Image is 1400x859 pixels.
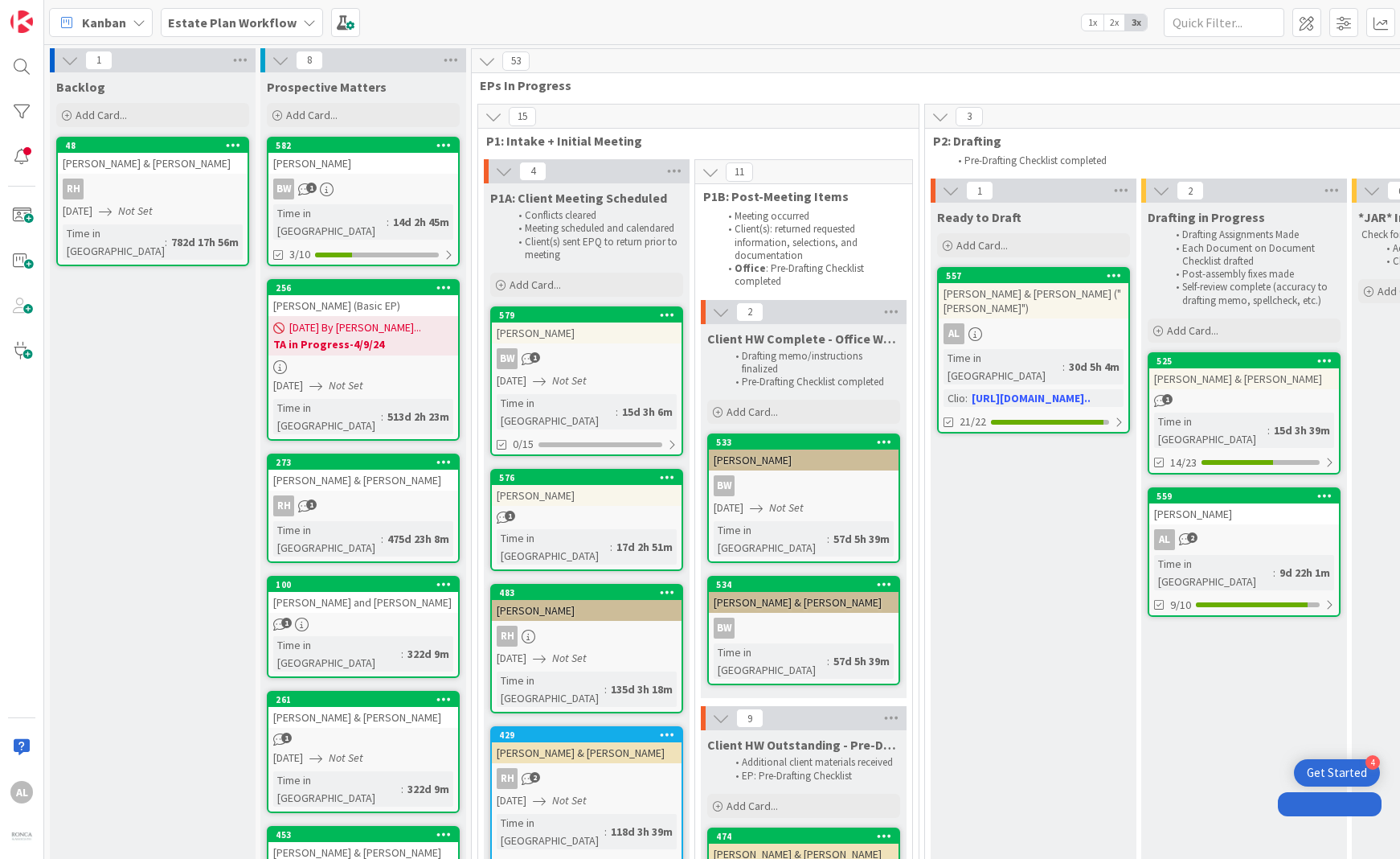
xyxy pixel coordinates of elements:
i: Not Set [552,373,587,388]
span: : [1267,421,1270,439]
span: Add Card... [956,238,1008,253]
span: 8 [296,51,323,70]
input: Quick Filter... [1164,8,1284,37]
span: P1: Intake + Initial Meeting [486,133,899,149]
div: 322d 9m [403,645,453,663]
div: Time in [GEOGRAPHIC_DATA] [714,643,827,679]
span: : [401,645,403,663]
div: [PERSON_NAME] [492,323,682,343]
img: Visit kanbanzone.com [10,10,33,33]
span: Backlog [56,79,105,95]
span: Ready to Draft [937,209,1021,225]
div: 118d 3h 39m [607,823,677,841]
div: RH [497,626,518,647]
span: 9/10 [1170,597,1191,614]
div: 557[PERSON_NAME] & [PERSON_NAME] ("[PERSON_NAME]") [939,269,1128,319]
a: 525[PERSON_NAME] & [PERSON_NAME]Time in [GEOGRAPHIC_DATA]:15d 3h 39m14/23 [1148,352,1341,475]
div: 525[PERSON_NAME] & [PERSON_NAME] [1149,354,1339,389]
li: Client(s) sent EPQ to return prior to meeting [510,236,681,262]
div: Time in [GEOGRAPHIC_DATA] [497,394,616,429]
span: 1 [505,511,515,521]
div: RH [497,768,518,789]
span: 1x [1082,14,1103,31]
div: AL [1154,529,1175,550]
div: 273[PERSON_NAME] & [PERSON_NAME] [268,455,458,491]
div: 576[PERSON_NAME] [492,471,682,506]
span: 15 [509,107,536,126]
div: RH [58,179,248,199]
div: 48 [65,140,248,151]
span: 3/10 [289,246,310,263]
div: Time in [GEOGRAPHIC_DATA] [273,399,381,434]
div: 474 [716,831,899,842]
div: 475d 23h 8m [383,530,453,548]
div: 429 [492,728,682,742]
span: Add Card... [510,277,561,292]
div: 100 [276,579,458,590]
span: 21/22 [960,413,986,430]
span: 2 [1187,532,1197,543]
div: 15d 3h 39m [1270,421,1334,439]
div: 261 [276,694,458,705]
div: Time in [GEOGRAPHIC_DATA] [273,521,381,557]
b: Estate Plan Workflow [168,14,297,31]
div: 534 [716,579,899,590]
div: 261 [268,693,458,707]
div: 557 [939,269,1128,283]
div: 48 [58,138,248,153]
a: 534[PERSON_NAME] & [PERSON_NAME]BWTime in [GEOGRAPHIC_DATA]:57d 5h 39m [707,576,900,685]
span: : [387,213,389,231]
i: Not Set [769,500,804,515]
div: 483 [499,587,682,598]
div: [PERSON_NAME] [1149,503,1339,524]
div: BW [492,348,682,369]
div: 429[PERSON_NAME] & [PERSON_NAME] [492,728,682,763]
div: BW [714,475,735,496]
span: [DATE] [273,377,303,394]
div: Time in [GEOGRAPHIC_DATA] [497,672,604,707]
div: 256 [268,281,458,295]
div: 48[PERSON_NAME] & [PERSON_NAME] [58,138,248,174]
span: Client HW Outstanding - Pre-Drafting Checklist [707,737,900,753]
span: : [604,680,607,698]
a: 48[PERSON_NAME] & [PERSON_NAME]RH[DATE]Not SetTime in [GEOGRAPHIC_DATA]:782d 17h 56m [56,137,249,266]
li: Drafting memo/instructions finalized [727,350,898,376]
div: BW [714,618,735,639]
div: [PERSON_NAME] (Basic EP) [268,295,458,316]
div: 525 [1149,354,1339,368]
div: Time in [GEOGRAPHIC_DATA] [714,521,827,557]
span: P1B: Post-Meeting Items [703,188,892,204]
div: 9d 22h 1m [1275,564,1334,582]
div: RH [268,495,458,516]
i: Not Set [552,793,587,808]
a: 557[PERSON_NAME] & [PERSON_NAME] ("[PERSON_NAME]")ALTime in [GEOGRAPHIC_DATA]:30d 5h 4mClio:[URL]... [937,267,1130,434]
span: : [401,780,403,798]
a: 483[PERSON_NAME]RH[DATE]Not SetTime in [GEOGRAPHIC_DATA]:135d 3h 18m [490,584,683,713]
div: 30d 5h 4m [1065,358,1124,376]
li: EP: Pre-Drafting Checklist [727,770,898,783]
a: [URL][DOMAIN_NAME].. [972,391,1091,405]
span: Add Card... [727,405,778,419]
li: Self-review complete (accuracy to drafting memo, spellcheck, etc.) [1167,281,1338,307]
div: BW [497,348,518,369]
span: : [610,538,612,556]
div: 579 [499,310,682,321]
span: [DATE] [63,203,92,220]
img: avatar [10,826,33,849]
li: Each Document on Document Checklist drafted [1167,242,1338,269]
span: 3 [956,107,983,126]
span: Add Card... [76,108,127,122]
span: 1 [306,499,317,510]
div: 533[PERSON_NAME] [709,435,899,471]
div: 57d 5h 39m [829,530,894,548]
span: Client HW Complete - Office Work [707,331,900,347]
span: : [827,652,829,670]
div: 273 [276,457,458,468]
li: Drafting Assignments Made [1167,228,1338,241]
div: 256 [276,282,458,294]
div: [PERSON_NAME] [492,485,682,506]
span: 1 [1162,394,1173,405]
div: 429 [499,730,682,741]
span: Add Card... [727,799,778,813]
span: : [616,403,618,421]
